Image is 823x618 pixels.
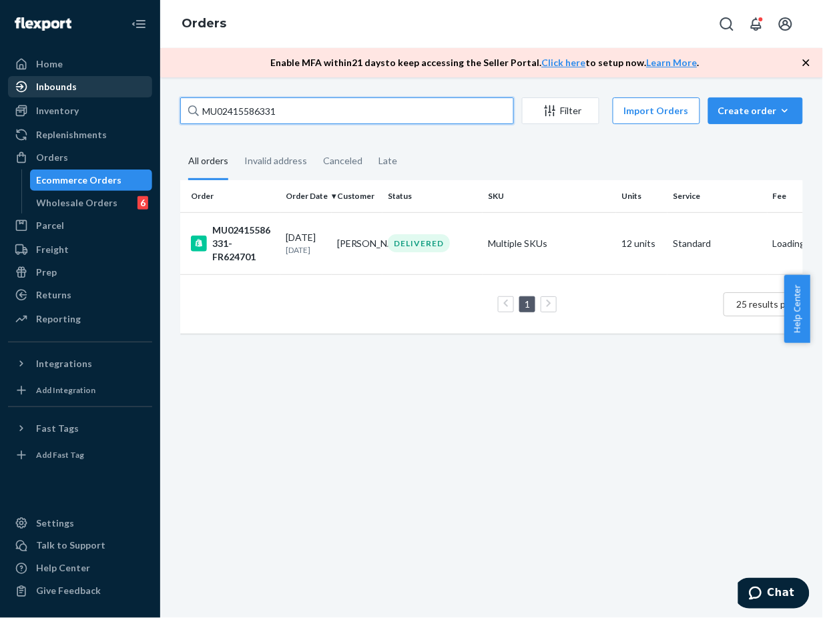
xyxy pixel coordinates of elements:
[8,100,152,121] a: Inventory
[483,212,616,274] td: Multiple SKUs
[388,234,450,252] div: DELIVERED
[323,143,362,178] div: Canceled
[30,192,153,214] a: Wholesale Orders6
[647,57,698,68] a: Learn More
[332,212,383,274] td: [PERSON_NAME]
[714,11,740,37] button: Open Search Box
[483,180,616,212] th: SKU
[8,262,152,283] a: Prep
[523,104,599,117] div: Filter
[36,539,105,553] div: Talk to Support
[718,104,793,117] div: Create order
[271,56,700,69] p: Enable MFA within 21 days to keep accessing the Seller Portal. to setup now. .
[8,215,152,236] a: Parcel
[8,239,152,260] a: Freight
[280,180,332,212] th: Order Date
[8,418,152,439] button: Fast Tags
[180,180,280,212] th: Order
[784,275,810,343] button: Help Center
[8,284,152,306] a: Returns
[36,517,74,530] div: Settings
[616,212,667,274] td: 12 units
[772,11,799,37] button: Open account menu
[36,422,79,435] div: Fast Tags
[8,308,152,330] a: Reporting
[8,558,152,579] a: Help Center
[36,562,90,575] div: Help Center
[8,535,152,557] button: Talk to Support
[708,97,803,124] button: Create order
[337,190,378,202] div: Customer
[125,11,152,37] button: Close Navigation
[36,57,63,71] div: Home
[8,444,152,466] a: Add Fast Tag
[30,170,153,191] a: Ecommerce Orders
[36,128,107,141] div: Replenishments
[522,298,533,310] a: Page 1 is your current page
[36,243,69,256] div: Freight
[244,143,307,178] div: Invalid address
[36,266,57,279] div: Prep
[180,97,514,124] input: Search orders
[8,124,152,145] a: Replenishments
[8,147,152,168] a: Orders
[8,353,152,374] button: Integrations
[743,11,770,37] button: Open notifications
[542,57,586,68] a: Click here
[36,104,79,117] div: Inventory
[286,244,326,256] p: [DATE]
[188,143,228,180] div: All orders
[36,151,68,164] div: Orders
[522,97,599,124] button: Filter
[36,312,81,326] div: Reporting
[36,585,101,598] div: Give Feedback
[37,196,118,210] div: Wholesale Orders
[616,180,667,212] th: Units
[8,380,152,401] a: Add Integration
[286,231,326,256] div: [DATE]
[36,384,95,396] div: Add Integration
[191,224,275,264] div: MU02415586331-FR624701
[36,449,84,460] div: Add Fast Tag
[36,288,71,302] div: Returns
[171,5,237,43] ol: breadcrumbs
[382,180,483,212] th: Status
[36,80,77,93] div: Inbounds
[36,219,64,232] div: Parcel
[36,357,92,370] div: Integrations
[667,180,768,212] th: Service
[182,16,226,31] a: Orders
[673,237,762,250] p: Standard
[8,76,152,97] a: Inbounds
[8,513,152,534] a: Settings
[8,581,152,602] button: Give Feedback
[613,97,700,124] button: Import Orders
[737,298,818,310] span: 25 results per page
[738,578,810,611] iframe: Opens a widget where you can chat to one of our agents
[138,196,148,210] div: 6
[37,174,122,187] div: Ecommerce Orders
[378,143,397,178] div: Late
[8,53,152,75] a: Home
[15,17,71,31] img: Flexport logo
